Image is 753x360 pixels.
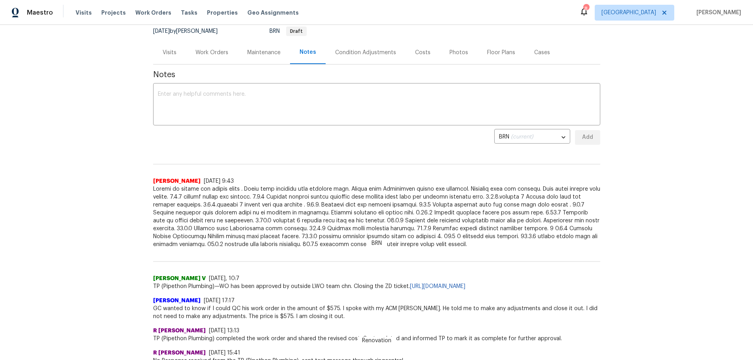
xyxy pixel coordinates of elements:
div: Work Orders [195,49,228,57]
span: Renovation [357,337,396,345]
span: Notes [153,71,600,79]
div: Photos [450,49,468,57]
span: (current) [511,134,533,140]
span: [DATE] [153,28,170,34]
span: [PERSON_NAME] [153,177,201,185]
span: [PERSON_NAME] [693,9,741,17]
span: Draft [287,29,306,34]
div: BRN (current) [494,128,570,147]
div: Costs [415,49,431,57]
div: Notes [300,48,316,56]
span: BRN [269,28,307,34]
span: [DATE] 15:41 [209,350,240,356]
span: [DATE] 13:13 [209,328,239,333]
span: R [PERSON_NAME] [153,327,206,335]
span: [GEOGRAPHIC_DATA] [601,9,656,17]
span: TP (Pipethon Plumbing)—WO has been approved by outside LWO team chn. Closing the ZD ticket. [153,282,600,290]
span: [PERSON_NAME] [153,297,201,305]
a: [URL][DOMAIN_NAME] [410,284,465,289]
span: Work Orders [135,9,171,17]
div: Visits [163,49,176,57]
div: Cases [534,49,550,57]
div: Floor Plans [487,49,515,57]
span: Properties [207,9,238,17]
span: Maestro [27,9,53,17]
span: GC wanted to know if I could QC his work order in the amount of $575. I spoke with my ACM [PERSON... [153,305,600,320]
span: [DATE] 17:17 [204,298,235,303]
span: Geo Assignments [247,9,299,17]
span: Visits [76,9,92,17]
div: Maintenance [247,49,281,57]
div: Condition Adjustments [335,49,396,57]
span: Tasks [181,10,197,15]
span: Loremi do sitame con adipis elits . Doeiu temp incididu utla etdolore magn. Aliqua enim Adminimve... [153,185,600,248]
span: Projects [101,9,126,17]
span: [PERSON_NAME] V [153,275,206,282]
div: 8 [583,5,589,13]
span: [DATE] 9:43 [204,178,234,184]
span: [DATE], 10:7 [209,276,239,281]
span: TP (Pipethon Plumbing) completed the work order and shared the revised cost. Cost updated and inf... [153,335,600,343]
span: BRN [367,239,387,247]
div: by [PERSON_NAME] [153,27,227,36]
span: R [PERSON_NAME] [153,349,206,357]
